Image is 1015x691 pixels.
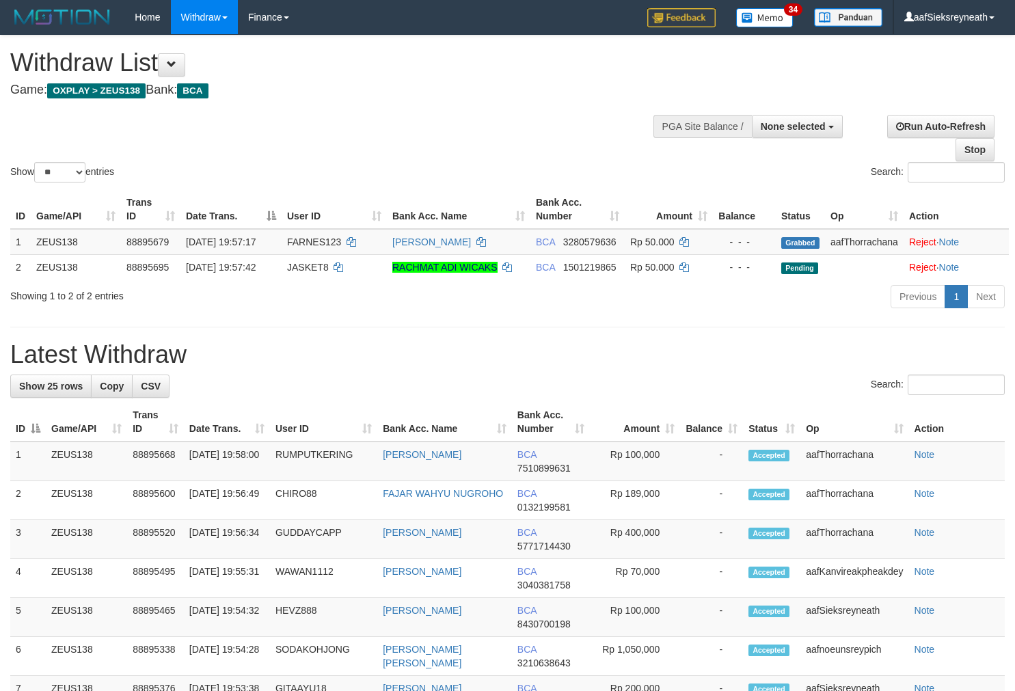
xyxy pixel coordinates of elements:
[46,403,127,442] th: Game/API: activate to sort column ascending
[126,236,169,247] span: 88895679
[10,375,92,398] a: Show 25 rows
[34,162,85,182] select: Showentries
[800,637,908,676] td: aafnoeunsreypich
[748,450,789,461] span: Accepted
[908,162,1005,182] input: Search:
[184,520,270,559] td: [DATE] 19:56:34
[141,381,161,392] span: CSV
[590,442,681,481] td: Rp 100,000
[383,644,461,668] a: [PERSON_NAME] [PERSON_NAME]
[512,403,590,442] th: Bank Acc. Number: activate to sort column ascending
[887,115,994,138] a: Run Auto-Refresh
[630,236,675,247] span: Rp 50.000
[915,566,935,577] a: Note
[127,442,184,481] td: 88895668
[392,236,471,247] a: [PERSON_NAME]
[915,644,935,655] a: Note
[270,637,377,676] td: SODAKOHJONG
[630,262,675,273] span: Rp 50.000
[126,262,169,273] span: 88895695
[956,138,994,161] a: Stop
[270,403,377,442] th: User ID: activate to sort column ascending
[517,644,537,655] span: BCA
[31,254,121,280] td: ZEUS138
[680,559,743,598] td: -
[915,527,935,538] a: Note
[800,403,908,442] th: Op: activate to sort column ascending
[904,254,1009,280] td: ·
[127,598,184,637] td: 88895465
[387,190,530,229] th: Bank Acc. Name: activate to sort column ascending
[748,489,789,500] span: Accepted
[19,381,83,392] span: Show 25 rows
[939,262,960,273] a: Note
[270,559,377,598] td: WAWAN1112
[91,375,133,398] a: Copy
[871,375,1005,395] label: Search:
[383,527,461,538] a: [PERSON_NAME]
[625,190,713,229] th: Amount: activate to sort column ascending
[748,606,789,617] span: Accepted
[186,236,256,247] span: [DATE] 19:57:17
[383,605,461,616] a: [PERSON_NAME]
[800,520,908,559] td: aafThorrachana
[517,502,571,513] span: Copy 0132199581 to clipboard
[800,442,908,481] td: aafThorrachana
[718,235,770,249] div: - - -
[10,83,663,97] h4: Game: Bank:
[825,190,904,229] th: Op: activate to sort column ascending
[904,190,1009,229] th: Action
[590,637,681,676] td: Rp 1,050,000
[909,236,936,247] a: Reject
[377,403,512,442] th: Bank Acc. Name: activate to sort column ascending
[392,262,498,273] a: RACHMAT ADI WICAKS
[680,598,743,637] td: -
[127,637,184,676] td: 88895338
[800,559,908,598] td: aafKanvireakpheakdey
[590,481,681,520] td: Rp 189,000
[680,637,743,676] td: -
[517,463,571,474] span: Copy 7510899631 to clipboard
[270,442,377,481] td: RUMPUTKERING
[121,190,180,229] th: Trans ID: activate to sort column ascending
[647,8,716,27] img: Feedback.jpg
[713,190,776,229] th: Balance
[904,229,1009,255] td: ·
[383,488,503,499] a: FAJAR WAHYU NUGROHO
[945,285,968,308] a: 1
[814,8,882,27] img: panduan.png
[800,598,908,637] td: aafSieksreyneath
[127,403,184,442] th: Trans ID: activate to sort column ascending
[908,375,1005,395] input: Search:
[743,403,800,442] th: Status: activate to sort column ascending
[270,520,377,559] td: GUDDAYCAPP
[127,481,184,520] td: 88895600
[536,262,555,273] span: BCA
[781,262,818,274] span: Pending
[517,527,537,538] span: BCA
[825,229,904,255] td: aafThorrachana
[761,121,826,132] span: None selected
[680,403,743,442] th: Balance: activate to sort column ascending
[517,566,537,577] span: BCA
[184,598,270,637] td: [DATE] 19:54:32
[748,567,789,578] span: Accepted
[46,520,127,559] td: ZEUS138
[891,285,945,308] a: Previous
[590,403,681,442] th: Amount: activate to sort column ascending
[517,449,537,460] span: BCA
[270,598,377,637] td: HEVZ888
[776,190,825,229] th: Status
[100,381,124,392] span: Copy
[184,559,270,598] td: [DATE] 19:55:31
[10,190,31,229] th: ID
[31,229,121,255] td: ZEUS138
[718,260,770,274] div: - - -
[530,190,625,229] th: Bank Acc. Number: activate to sort column ascending
[10,7,114,27] img: MOTION_logo.png
[517,658,571,668] span: Copy 3210638643 to clipboard
[590,559,681,598] td: Rp 70,000
[800,481,908,520] td: aafThorrachana
[915,488,935,499] a: Note
[736,8,794,27] img: Button%20Memo.svg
